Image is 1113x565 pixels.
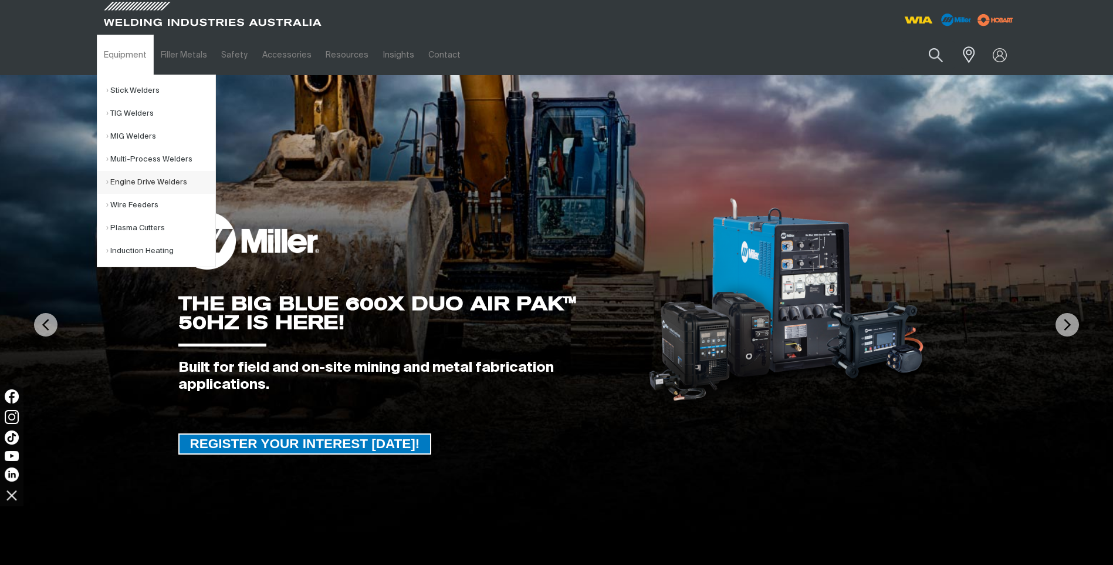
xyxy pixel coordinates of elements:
div: THE BIG BLUE 600X DUO AIR PAK™ 50HZ IS HERE! [178,294,630,332]
a: Plasma Cutters [106,217,215,240]
ul: Equipment Submenu [97,75,216,267]
img: LinkedIn [5,468,19,482]
img: NextArrow [1056,313,1079,337]
a: Safety [214,35,255,75]
nav: Main [97,35,787,75]
img: YouTube [5,451,19,461]
a: TIG Welders [106,102,215,125]
div: Built for field and on-site mining and metal fabrication applications. [178,359,630,394]
a: Accessories [255,35,319,75]
a: REGISTER YOUR INTEREST TODAY! [178,433,432,455]
img: Facebook [5,389,19,403]
a: Filler Metals [154,35,214,75]
img: Instagram [5,410,19,424]
a: Insights [375,35,421,75]
img: TikTok [5,431,19,445]
a: Engine Drive Welders [106,171,215,194]
img: miller [974,11,1017,29]
a: Equipment [97,35,154,75]
a: Multi-Process Welders [106,148,215,171]
input: Product name or item number... [901,41,955,69]
span: REGISTER YOUR INTEREST [DATE]! [180,433,431,455]
img: PrevArrow [34,313,57,337]
a: Induction Heating [106,240,215,263]
a: Resources [319,35,375,75]
button: Search products [916,41,956,69]
div: GET A FREE 16TC & 12P SAMPLE PACK! [178,155,935,226]
a: Stick Welders [106,79,215,102]
a: MIG Welders [106,125,215,148]
a: Contact [421,35,468,75]
a: Wire Feeders [106,194,215,217]
img: hide socials [2,485,22,505]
